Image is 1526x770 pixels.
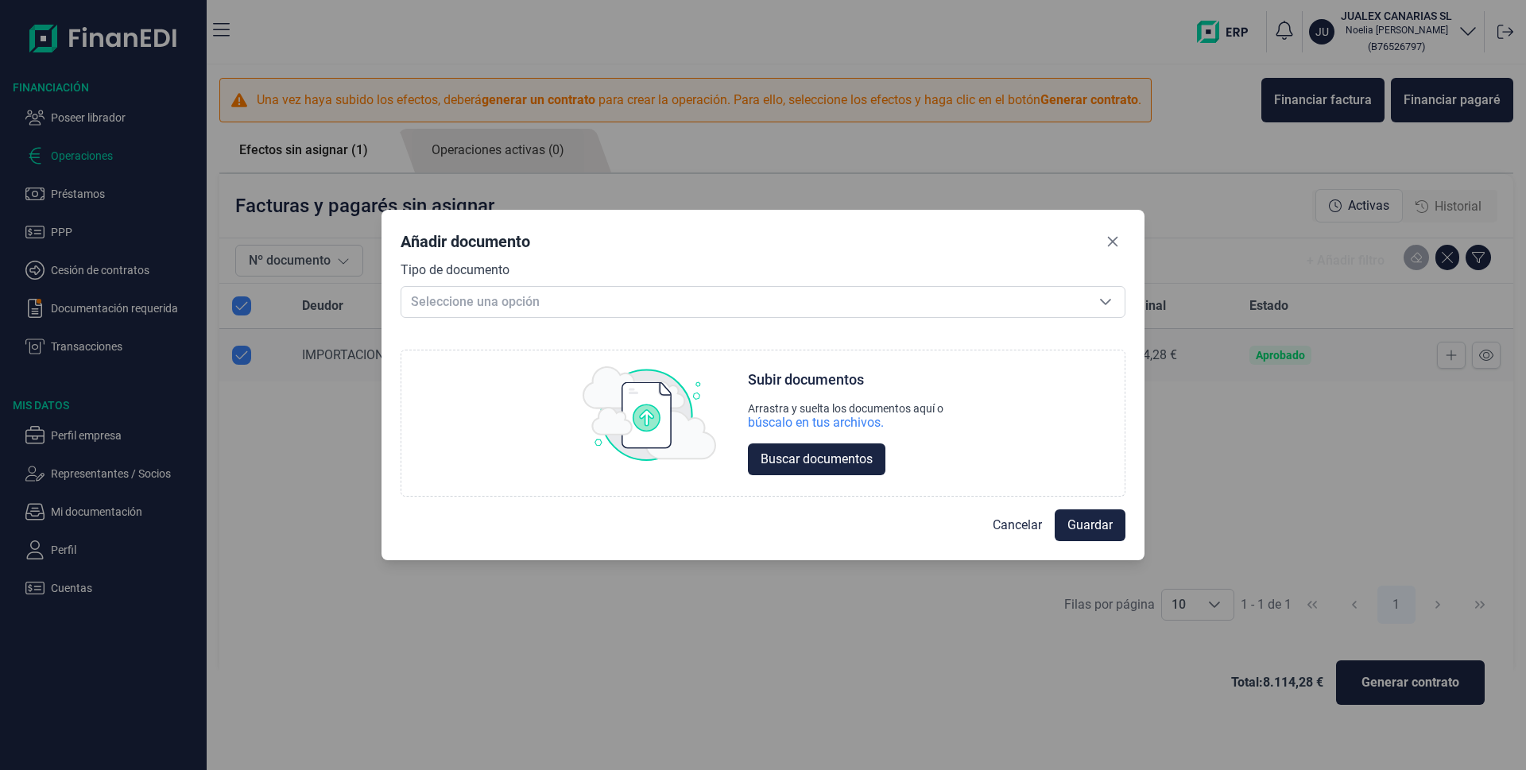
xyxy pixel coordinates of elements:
[993,516,1042,535] span: Cancelar
[748,402,943,415] div: Arrastra y suelta los documentos aquí o
[748,415,943,431] div: búscalo en tus archivos.
[1086,287,1125,317] div: Seleccione una opción
[1055,509,1125,541] button: Guardar
[748,443,885,475] button: Buscar documentos
[401,287,1086,317] span: Seleccione una opción
[761,450,873,469] span: Buscar documentos
[748,370,864,389] div: Subir documentos
[401,230,530,253] div: Añadir documento
[583,366,716,462] img: upload img
[748,415,884,431] div: búscalo en tus archivos.
[401,261,509,280] label: Tipo de documento
[1100,229,1125,254] button: Close
[980,509,1055,541] button: Cancelar
[1067,516,1113,535] span: Guardar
